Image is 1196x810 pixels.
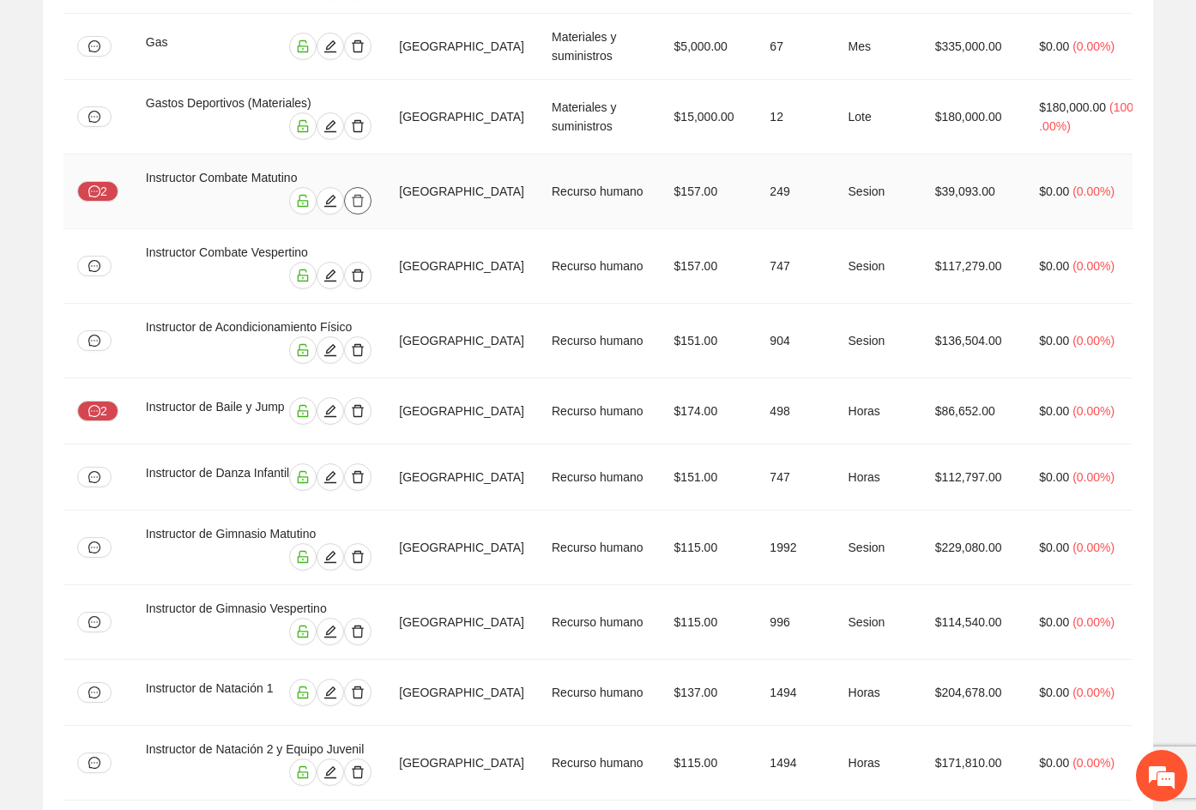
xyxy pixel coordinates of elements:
div: Instructor de Baile y Jump [146,397,287,425]
td: 1494 [756,726,834,801]
span: message [88,471,100,483]
button: message2 [77,181,118,202]
span: message [88,111,100,123]
td: Sesion [835,585,921,660]
span: unlock [290,119,316,133]
td: Horas [835,444,921,511]
div: Minimizar ventana de chat en vivo [281,9,323,50]
button: edit [317,187,344,215]
td: [GEOGRAPHIC_DATA] [385,585,538,660]
span: edit [317,119,343,133]
td: $5,000.00 [661,14,757,80]
button: delete [344,618,371,645]
div: Instructor Combate Matutino [146,168,371,187]
button: edit [317,33,344,60]
td: 1992 [756,511,834,585]
span: ( 0.00% ) [1072,334,1114,348]
span: ( 0.00% ) [1072,39,1114,53]
button: unlock [289,759,317,786]
td: [GEOGRAPHIC_DATA] [385,154,538,229]
textarea: Escriba su mensaje aquí y haga clic en “Enviar” [9,468,327,529]
td: [GEOGRAPHIC_DATA] [385,660,538,726]
span: edit [317,343,343,357]
span: delete [345,686,371,699]
button: delete [344,397,371,425]
button: unlock [289,618,317,645]
button: delete [344,262,371,289]
td: [GEOGRAPHIC_DATA] [385,378,538,444]
span: edit [317,686,343,699]
span: delete [345,470,371,484]
span: Estamos sin conexión. Déjenos un mensaje. [33,229,303,402]
td: 747 [756,444,834,511]
span: delete [345,765,371,779]
span: edit [317,39,343,53]
td: $151.00 [661,304,757,378]
td: Horas [835,378,921,444]
td: $115.00 [661,726,757,801]
div: Instructor de Danza Infantil [146,463,289,491]
button: unlock [289,112,317,140]
td: $180,000.00 [921,80,1026,154]
button: unlock [289,397,317,425]
td: Recurso humano [538,511,661,585]
button: edit [317,759,344,786]
td: Recurso humano [538,585,661,660]
span: unlock [290,765,316,779]
button: delete [344,112,371,140]
td: $171,810.00 [921,726,1026,801]
td: $151.00 [661,444,757,511]
em: Enviar [256,529,311,552]
div: Instructor de Acondicionamiento Físico [146,317,371,336]
button: edit [317,618,344,645]
td: 67 [756,14,834,80]
button: unlock [289,543,317,571]
td: Recurso humano [538,444,661,511]
td: $229,080.00 [921,511,1026,585]
td: $112,797.00 [921,444,1026,511]
span: $0.00 [1039,541,1069,554]
td: $335,000.00 [921,14,1026,80]
span: ( 0.00% ) [1072,404,1114,418]
span: message [88,616,100,628]
td: $115.00 [661,511,757,585]
button: unlock [289,463,317,491]
span: message [88,686,100,698]
button: delete [344,679,371,706]
span: message [88,260,100,272]
td: Sesion [835,511,921,585]
span: ( 0.00% ) [1072,686,1114,699]
button: unlock [289,262,317,289]
button: unlock [289,336,317,364]
span: $0.00 [1039,615,1069,629]
td: [GEOGRAPHIC_DATA] [385,14,538,80]
span: unlock [290,686,316,699]
span: unlock [290,470,316,484]
button: unlock [289,679,317,706]
button: delete [344,463,371,491]
span: $0.00 [1039,259,1069,273]
td: $204,678.00 [921,660,1026,726]
div: Instructor de Natación 2 y Equipo Juvenil [146,740,371,759]
span: message [88,541,100,553]
div: Gastos Deportivos (Materiales) [146,94,371,112]
button: message [77,612,112,632]
td: Sesion [835,229,921,304]
span: message [88,405,100,419]
span: ( 0.00% ) [1072,756,1114,770]
td: 498 [756,378,834,444]
button: message [77,753,112,773]
span: ( 0.00% ) [1072,541,1114,554]
button: message [77,467,112,487]
span: ( 0.00% ) [1072,470,1114,484]
span: ( 0.00% ) [1072,259,1114,273]
span: unlock [290,625,316,638]
button: delete [344,187,371,215]
span: $0.00 [1039,39,1069,53]
button: edit [317,679,344,706]
button: message [77,36,112,57]
span: delete [345,194,371,208]
td: 249 [756,154,834,229]
td: Recurso humano [538,229,661,304]
span: edit [317,550,343,564]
